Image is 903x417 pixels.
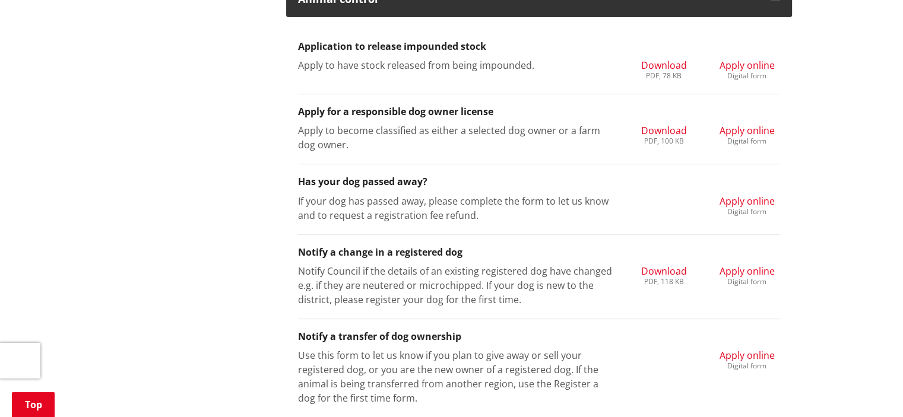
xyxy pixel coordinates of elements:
span: Apply online [720,265,775,278]
h3: Apply for a responsible dog owner license [298,106,780,117]
p: If your dog has passed away, please complete the form to let us know and to request a registratio... [298,194,613,222]
h3: Application to release impounded stock [298,41,780,52]
a: Download PDF, 100 KB [641,123,686,145]
a: Download PDF, 78 KB [641,58,686,79]
a: Download PDF, 118 KB [641,264,686,285]
a: Apply online Digital form [720,194,775,215]
div: Digital form [720,138,775,145]
p: Notify Council if the details of an existing registered dog have changed e.g. if they are neutere... [298,264,613,307]
p: Apply to have stock released from being impounded. [298,58,613,72]
h3: Has your dog passed away? [298,176,780,187]
div: PDF, 100 KB [641,138,686,145]
span: Download [641,265,686,278]
div: Digital form [720,72,775,79]
div: Digital form [720,362,775,370]
a: Apply online Digital form [720,348,775,370]
a: Apply online Digital form [720,123,775,145]
span: Apply online [720,59,775,72]
a: Top [12,392,55,417]
span: Apply online [720,124,775,137]
h3: Notify a transfer of dog ownership [298,331,780,342]
span: Download [641,124,686,137]
p: Use this form to let us know if you plan to give away or sell your registered dog, or you are the... [298,348,613,405]
span: Download [641,59,686,72]
a: Apply online Digital form [720,58,775,79]
a: Apply online Digital form [720,264,775,285]
div: Digital form [720,208,775,215]
div: PDF, 78 KB [641,72,686,79]
div: Digital form [720,278,775,285]
iframe: Messenger Launcher [848,367,891,410]
div: PDF, 118 KB [641,278,686,285]
span: Apply online [720,349,775,362]
span: Apply online [720,195,775,208]
p: Apply to become classified as either a selected dog owner or a farm dog owner. [298,123,613,152]
h3: Notify a change in a registered dog [298,247,780,258]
